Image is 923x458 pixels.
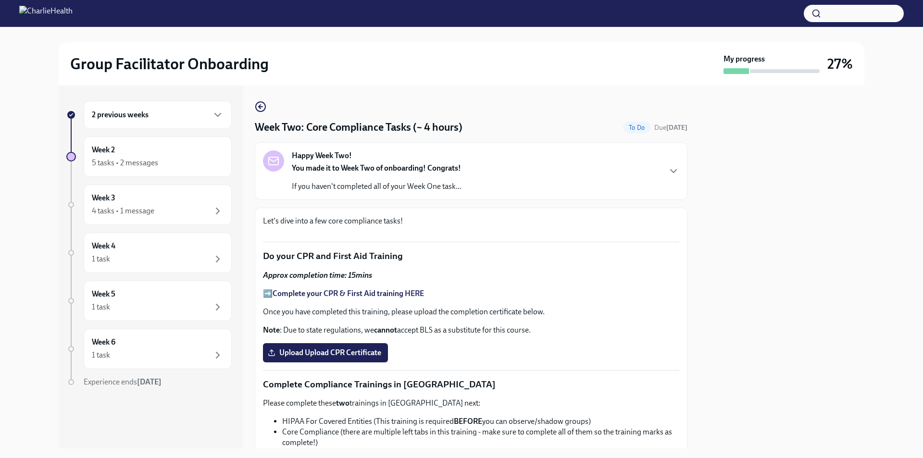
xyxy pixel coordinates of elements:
li: HIPAA For Covered Entities (This training is required you can observe/shadow groups) [282,416,679,427]
h2: Group Facilitator Onboarding [70,54,269,74]
strong: cannot [374,325,397,334]
a: Week 61 task [66,329,232,369]
p: : Due to state regulations, we accept BLS as a substitute for this course. [263,325,679,335]
div: 5 tasks • 2 messages [92,158,158,168]
h6: Week 5 [92,289,115,299]
strong: You made it to Week Two of onboarding! Congrats! [292,163,461,173]
h4: Week Two: Core Compliance Tasks (~ 4 hours) [255,120,462,135]
a: Week 51 task [66,281,232,321]
h6: Week 4 [92,241,115,251]
div: 4 tasks • 1 message [92,206,154,216]
h6: Week 2 [92,145,115,155]
label: Upload Upload CPR Certificate [263,343,388,362]
h3: 27% [827,55,853,73]
span: Experience ends [84,377,162,386]
div: 2 previous weeks [84,101,232,129]
img: CharlieHealth [19,6,73,21]
strong: Note [263,325,280,334]
a: Week 34 tasks • 1 message [66,185,232,225]
p: ➡️ [263,288,679,299]
span: Upload Upload CPR Certificate [270,348,381,358]
strong: My progress [723,54,765,64]
strong: [DATE] [666,124,687,132]
strong: BEFORE [454,417,482,426]
a: Week 25 tasks • 2 messages [66,136,232,177]
strong: two [336,398,349,408]
h6: Week 3 [92,193,115,203]
p: If you haven't completed all of your Week One task... [292,181,461,192]
strong: Approx completion time: 15mins [263,271,372,280]
p: Complete Compliance Trainings in [GEOGRAPHIC_DATA] [263,378,679,391]
div: 1 task [92,254,110,264]
div: 1 task [92,350,110,360]
h6: 2 previous weeks [92,110,149,120]
p: Do your CPR and First Aid Training [263,250,679,262]
span: Due [654,124,687,132]
h6: Week 6 [92,337,115,347]
a: Week 41 task [66,233,232,273]
strong: Happy Week Two! [292,150,352,161]
li: Core Compliance (there are multiple left tabs in this training - make sure to complete all of the... [282,427,679,448]
p: Please complete these trainings in [GEOGRAPHIC_DATA] next: [263,398,679,408]
span: September 22nd, 2025 10:00 [654,123,687,132]
p: Once you have completed this training, please upload the completion certificate below. [263,307,679,317]
span: To Do [623,124,650,131]
a: Complete your CPR & First Aid training HERE [273,289,424,298]
div: 1 task [92,302,110,312]
p: Let's dive into a few core compliance tasks! [263,216,679,226]
strong: [DATE] [137,377,162,386]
